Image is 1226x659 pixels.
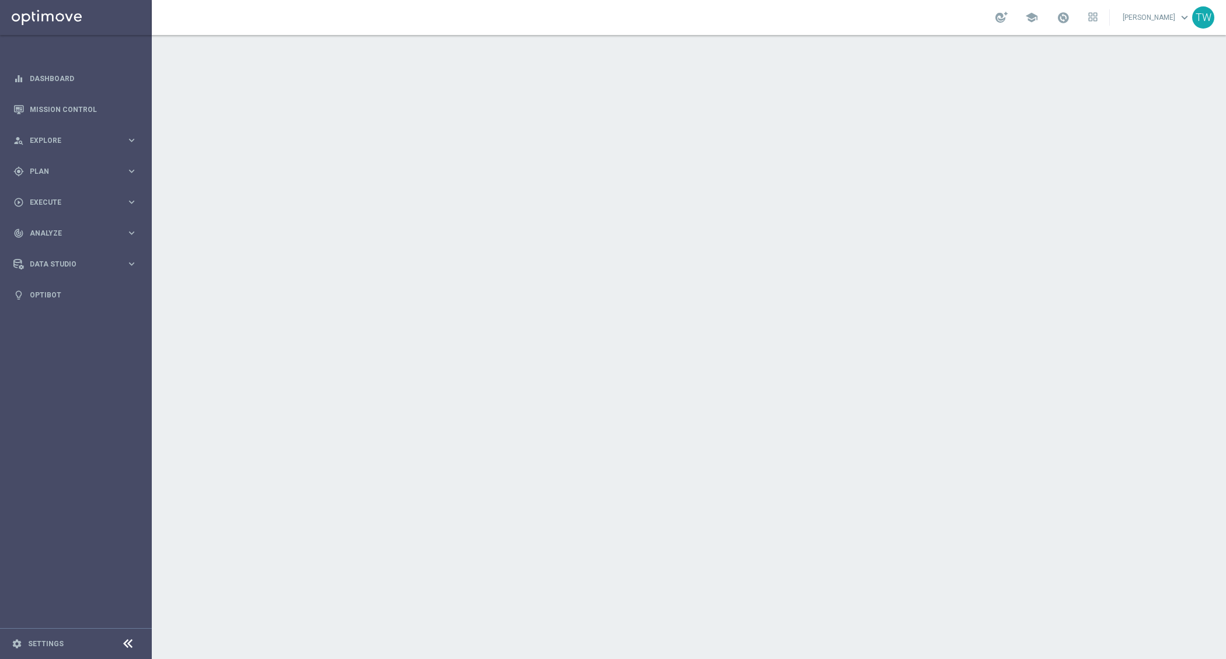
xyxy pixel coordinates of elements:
[13,259,126,269] div: Data Studio
[1178,11,1191,24] span: keyboard_arrow_down
[13,197,24,208] i: play_circle_outline
[13,94,137,125] div: Mission Control
[13,228,126,239] div: Analyze
[13,279,137,310] div: Optibot
[13,105,138,114] button: Mission Control
[12,639,22,649] i: settings
[30,261,126,268] span: Data Studio
[1025,11,1038,24] span: school
[13,290,138,300] button: lightbulb Optibot
[13,166,126,177] div: Plan
[13,63,137,94] div: Dashboard
[30,137,126,144] span: Explore
[30,63,137,94] a: Dashboard
[13,228,24,239] i: track_changes
[28,640,64,647] a: Settings
[1192,6,1214,29] div: TW
[126,166,137,177] i: keyboard_arrow_right
[30,230,126,237] span: Analyze
[13,166,24,177] i: gps_fixed
[30,168,126,175] span: Plan
[126,135,137,146] i: keyboard_arrow_right
[13,197,126,208] div: Execute
[1121,9,1192,26] a: [PERSON_NAME]keyboard_arrow_down
[13,74,138,83] button: equalizer Dashboard
[30,94,137,125] a: Mission Control
[13,73,24,84] i: equalizer
[13,198,138,207] button: play_circle_outline Execute keyboard_arrow_right
[30,199,126,206] span: Execute
[126,258,137,269] i: keyboard_arrow_right
[126,227,137,239] i: keyboard_arrow_right
[13,135,24,146] i: person_search
[13,290,24,300] i: lightbulb
[30,279,137,310] a: Optibot
[13,260,138,269] button: Data Studio keyboard_arrow_right
[13,167,138,176] button: gps_fixed Plan keyboard_arrow_right
[13,229,138,238] button: track_changes Analyze keyboard_arrow_right
[13,135,126,146] div: Explore
[126,197,137,208] i: keyboard_arrow_right
[13,136,138,145] button: person_search Explore keyboard_arrow_right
